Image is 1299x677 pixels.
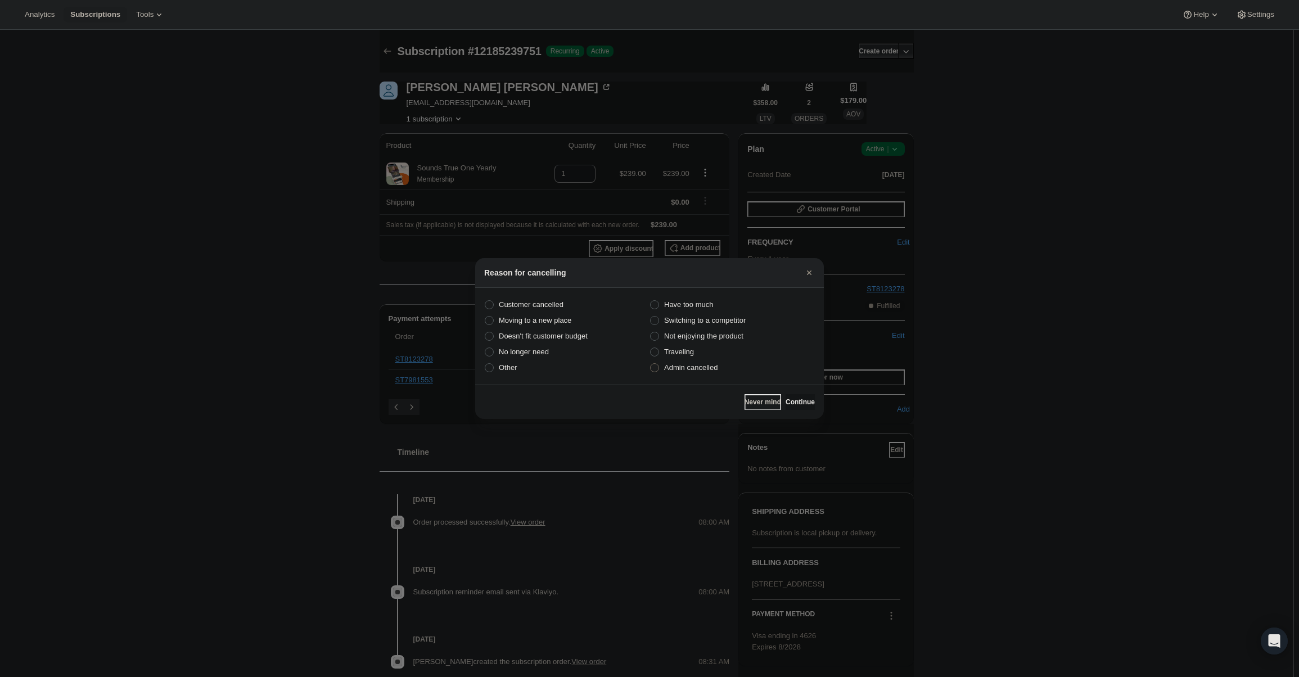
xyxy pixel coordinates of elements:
span: Never mind [745,398,781,407]
span: Tools [136,10,154,19]
button: Close [801,265,817,281]
span: Admin cancelled [664,363,718,372]
span: Customer cancelled [499,300,563,309]
div: Open Intercom Messenger [1261,628,1288,655]
span: Subscriptions [70,10,120,19]
span: Settings [1247,10,1274,19]
span: Other [499,363,517,372]
span: Traveling [664,347,694,356]
h2: Reason for cancelling [484,267,566,278]
span: Not enjoying the product [664,332,743,340]
span: Moving to a new place [499,316,571,324]
span: Have too much [664,300,713,309]
span: Analytics [25,10,55,19]
span: Help [1193,10,1208,19]
button: Never mind [745,394,781,410]
button: Settings [1229,7,1281,22]
button: Subscriptions [64,7,127,22]
span: Switching to a competitor [664,316,746,324]
span: No longer need [499,347,549,356]
button: Analytics [18,7,61,22]
button: Tools [129,7,172,22]
span: Doesn't fit customer budget [499,332,588,340]
button: Help [1175,7,1226,22]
